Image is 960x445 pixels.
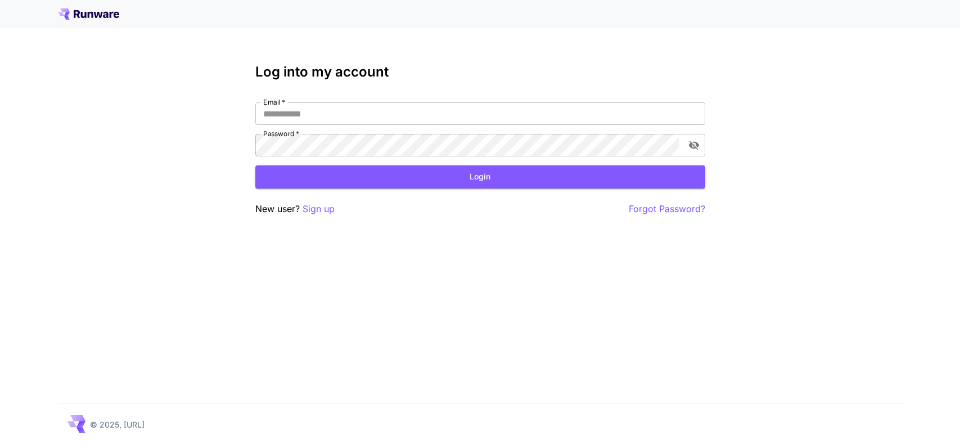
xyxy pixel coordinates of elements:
button: Login [255,165,705,188]
p: © 2025, [URL] [90,419,145,430]
button: toggle password visibility [684,135,704,155]
button: Sign up [303,202,335,216]
h3: Log into my account [255,64,705,80]
label: Email [263,97,285,107]
label: Password [263,129,299,138]
p: New user? [255,202,335,216]
button: Forgot Password? [629,202,705,216]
